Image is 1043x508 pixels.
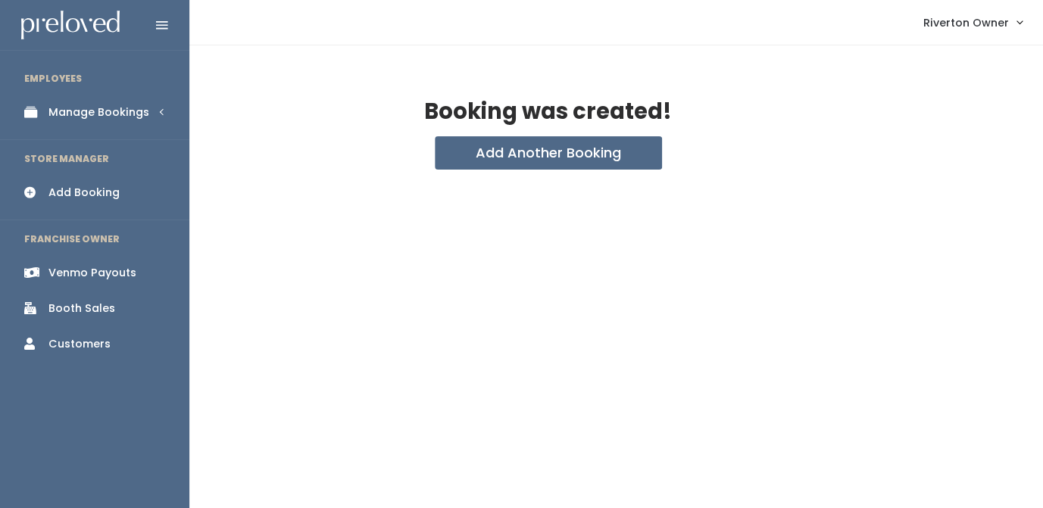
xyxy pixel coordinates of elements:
div: Venmo Payouts [48,265,136,281]
div: Booth Sales [48,301,115,316]
img: preloved logo [21,11,120,40]
a: Riverton Owner [908,6,1037,39]
div: Manage Bookings [48,104,149,120]
div: Add Booking [48,185,120,201]
span: Riverton Owner [923,14,1009,31]
button: Add Another Booking [435,136,662,170]
div: Customers [48,336,111,352]
h2: Booking was created! [424,100,672,124]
